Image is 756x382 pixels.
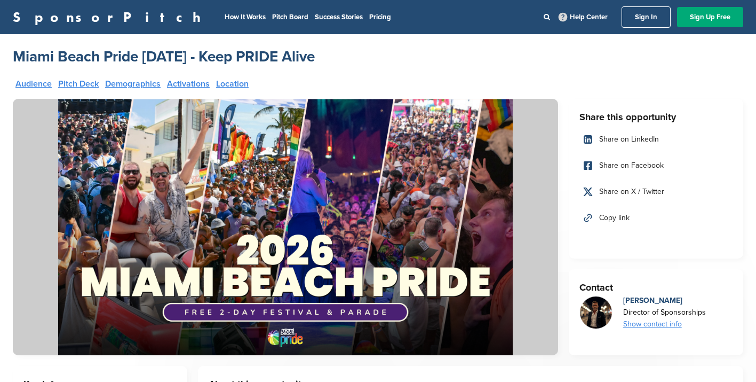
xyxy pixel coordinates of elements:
span: Share on X / Twitter [599,186,664,198]
a: SponsorPitch [13,10,208,24]
a: Demographics [105,80,161,88]
span: Share on Facebook [599,160,664,171]
img: 1738701959806 [580,297,612,329]
a: Share on Facebook [579,154,733,177]
a: Audience [15,80,52,88]
a: Pitch Board [272,13,308,21]
a: Sign In [622,6,671,28]
a: Sign Up Free [677,7,743,27]
a: Location [216,80,249,88]
a: Share on LinkedIn [579,128,733,151]
a: Pricing [369,13,391,21]
div: [PERSON_NAME] [623,295,706,307]
a: Success Stories [315,13,363,21]
span: Share on LinkedIn [599,134,659,145]
a: Miami Beach Pride [DATE] - Keep PRIDE Alive [13,47,315,66]
a: How It Works [225,13,266,21]
a: Copy link [579,207,733,229]
h3: Share this opportunity [579,110,733,124]
a: Pitch Deck [58,80,99,88]
img: Sponsorpitch & [13,99,558,355]
span: Copy link [599,212,630,224]
a: Activations [167,80,210,88]
a: Help Center [556,11,610,24]
h3: Contact [579,280,733,295]
a: Share on X / Twitter [579,181,733,203]
div: Director of Sponsorships [623,307,706,318]
div: Show contact info [623,318,706,330]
